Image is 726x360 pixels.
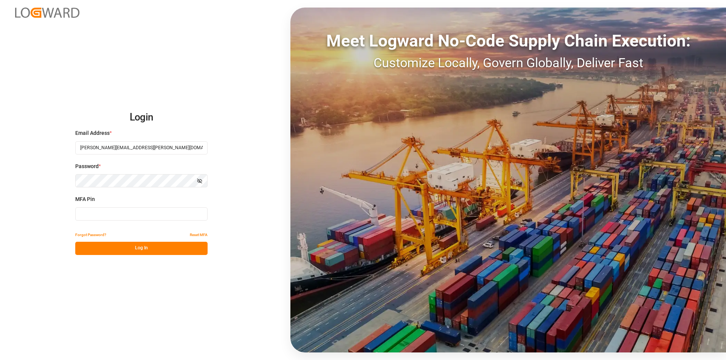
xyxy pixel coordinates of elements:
button: Log In [75,242,208,255]
img: Logward_new_orange.png [15,8,79,18]
div: Customize Locally, Govern Globally, Deliver Fast [290,53,726,73]
button: Reset MFA [190,229,208,242]
input: Enter your email [75,141,208,155]
h2: Login [75,105,208,130]
span: MFA Pin [75,195,95,203]
button: Forgot Password? [75,229,106,242]
span: Email Address [75,129,110,137]
div: Meet Logward No-Code Supply Chain Execution: [290,28,726,53]
span: Password [75,162,99,170]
